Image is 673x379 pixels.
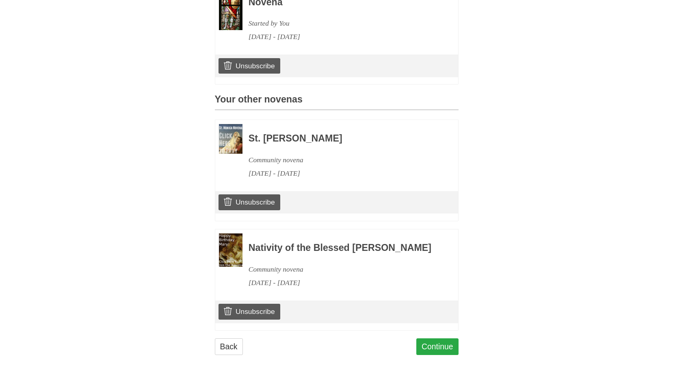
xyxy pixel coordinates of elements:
[219,124,242,154] img: Novena image
[219,233,242,267] img: Novena image
[219,58,280,74] a: Unsubscribe
[249,17,436,30] div: Started by You
[249,243,436,253] h3: Nativity of the Blessed [PERSON_NAME]
[249,263,436,276] div: Community novena
[249,276,436,290] div: [DATE] - [DATE]
[249,30,436,44] div: [DATE] - [DATE]
[249,153,436,167] div: Community novena
[215,94,459,110] h3: Your other novenas
[219,194,280,210] a: Unsubscribe
[219,304,280,319] a: Unsubscribe
[249,133,436,144] h3: St. [PERSON_NAME]
[215,338,243,355] a: Back
[416,338,459,355] a: Continue
[249,167,436,180] div: [DATE] - [DATE]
